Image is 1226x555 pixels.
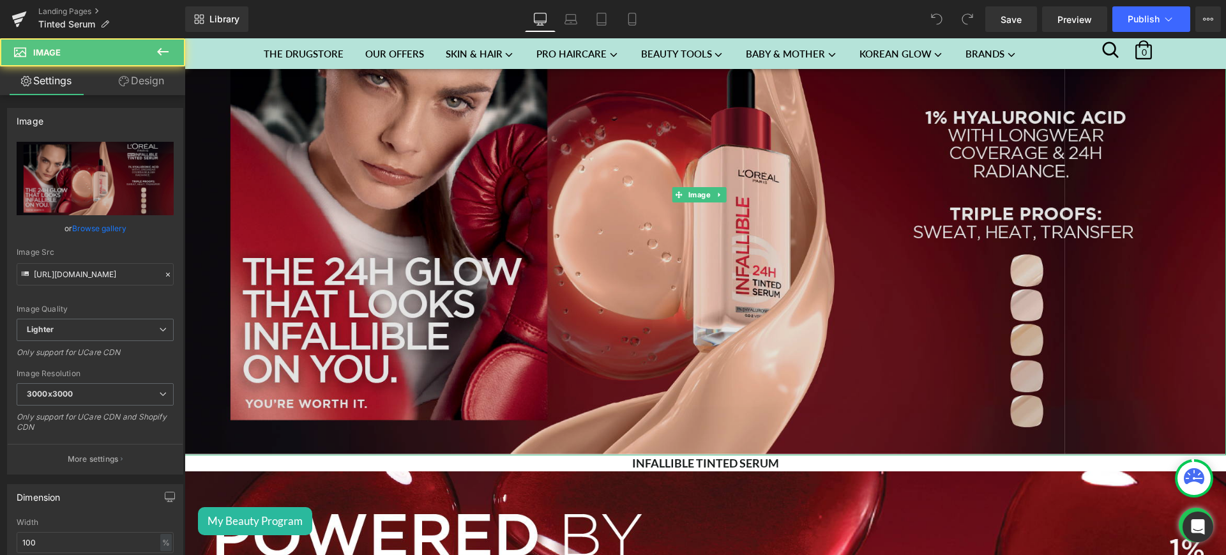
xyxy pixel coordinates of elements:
[72,217,126,239] a: Browse gallery
[924,6,950,32] button: Undo
[1183,512,1213,542] div: Open Intercom Messenger
[1112,6,1190,32] button: Publish
[955,6,980,32] button: Redo
[38,19,95,29] span: Tinted Serum
[17,369,174,378] div: Image Resolution
[1057,13,1092,26] span: Preview
[448,418,594,432] a: INFALLIBLE TINTED SERUM
[17,412,174,441] div: Only support for UCare CDN and Shopify CDN
[27,389,73,399] b: 3000x3000
[1001,13,1022,26] span: Save
[525,6,556,32] a: Desktop
[17,532,174,553] input: auto
[8,444,183,474] button: More settings
[946,1,972,13] a: 0
[556,6,586,32] a: Laptop
[95,66,188,95] a: Design
[1128,14,1160,24] span: Publish
[38,6,185,17] a: Landing Pages
[1195,6,1221,32] button: More
[27,324,54,334] b: Lighter
[68,453,119,465] p: More settings
[17,305,174,314] div: Image Quality
[617,6,647,32] a: Mobile
[17,347,174,366] div: Only support for UCare CDN
[33,47,61,57] span: Image
[528,149,541,164] a: Expand / Collapse
[17,263,174,285] input: Link
[17,518,174,527] div: Width
[17,485,61,503] div: Dimension
[209,13,239,25] span: Library
[586,6,617,32] a: Tablet
[185,6,248,32] a: New Library
[17,109,43,126] div: Image
[1042,6,1107,32] a: Preview
[947,10,972,19] span: 0
[17,222,174,235] div: or
[13,469,128,497] button: My Beauty Program
[17,248,174,257] div: Image Src
[160,534,172,551] div: %
[501,149,529,164] span: Image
